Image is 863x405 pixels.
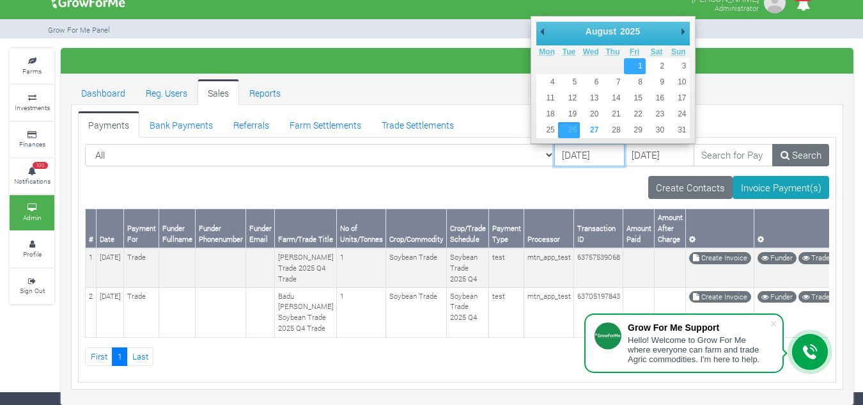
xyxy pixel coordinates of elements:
button: Next Month [677,22,690,41]
th: Funder Fullname [159,209,196,248]
a: Bank Payments [139,111,223,137]
button: 16 [646,90,667,106]
td: 1 [86,248,97,287]
a: Dashboard [71,79,136,105]
small: Admin [23,213,42,222]
button: 31 [667,122,689,138]
a: Admin [10,195,54,230]
td: mtn_app_test [524,288,574,338]
a: 1 [112,347,127,366]
a: Last [127,347,153,366]
a: 100 Notifications [10,159,54,194]
button: 1 [624,58,646,74]
a: Referrals [223,111,279,137]
td: Soybean Trade 2025 Q4 [447,248,489,287]
button: 18 [536,106,558,122]
td: [PERSON_NAME] Trade 2025 Q4 Trade [275,248,337,287]
th: Payment For [124,209,159,248]
div: Hello! Welcome to Grow For Me where everyone can farm and trade Agric commodities. I'm here to help. [628,335,770,364]
a: Search [772,144,829,167]
a: Sales [198,79,239,105]
button: 20 [580,106,602,122]
small: Profile [23,250,42,258]
button: 8 [624,74,646,90]
td: mtn_app_test [524,248,574,287]
a: Funder [758,291,797,303]
small: Sign Out [20,286,45,295]
td: 2 [86,288,97,338]
input: Search for Payments [694,144,774,167]
th: Amount After Charge [655,209,686,248]
abbr: Wednesday [583,47,599,56]
td: Trade [124,248,159,287]
small: Farms [22,67,42,75]
td: 1 [337,288,386,338]
a: Trade Settlements [371,111,464,137]
button: 4 [536,74,558,90]
td: 1 [337,248,386,287]
td: Soybean Trade [386,288,447,338]
a: Create Contacts [648,176,733,199]
div: Grow For Me Support [628,322,770,333]
button: 12 [558,90,580,106]
td: 63757539068 [574,248,623,287]
td: Soybean Trade 2025 Q4 [447,288,489,338]
abbr: Friday [630,47,639,56]
td: 63705197843 [574,288,623,338]
td: test [489,288,524,338]
input: DD/MM/YYYY [554,144,625,167]
a: Create Invoice [689,291,751,303]
th: Payment Type [489,209,524,248]
button: 15 [624,90,646,106]
th: Farm/Trade Title [275,209,337,248]
a: Farms [10,49,54,84]
a: Trade [798,291,834,303]
button: 3 [667,58,689,74]
a: Create Invoice [689,252,751,264]
td: Trade [124,288,159,338]
a: Investments [10,85,54,120]
td: [DATE] [97,288,124,338]
button: 6 [580,74,602,90]
button: 29 [624,122,646,138]
td: [DATE] [97,248,124,287]
div: August [584,22,618,41]
button: 17 [667,90,689,106]
a: Reg. Users [136,79,198,105]
button: 23 [646,106,667,122]
th: Crop/Commodity [386,209,447,248]
a: Finances [10,122,54,157]
abbr: Thursday [606,47,620,56]
abbr: Saturday [651,47,663,56]
a: Profile [10,232,54,267]
button: 28 [602,122,623,138]
th: No of Units/Tonnes [337,209,386,248]
a: Funder [758,252,797,264]
th: Transaction ID [574,209,623,248]
th: Funder Phonenumber [196,209,246,248]
button: 9 [646,74,667,90]
a: First [85,347,113,366]
small: Grow For Me Panel [48,25,110,35]
abbr: Tuesday [563,47,575,56]
a: Reports [239,79,291,105]
th: # [86,209,97,248]
td: Badu [PERSON_NAME] Soybean Trade 2025 Q4 Trade [275,288,337,338]
small: Finances [19,139,45,148]
button: 22 [624,106,646,122]
button: 2 [646,58,667,74]
span: 100 [33,162,48,170]
small: Notifications [14,177,51,186]
button: 14 [602,90,623,106]
td: test [489,248,524,287]
button: 10 [667,74,689,90]
button: 21 [602,106,623,122]
abbr: Monday [539,47,555,56]
a: Invoice Payment(s) [733,176,829,199]
button: Previous Month [536,22,549,41]
button: 25 [536,122,558,138]
input: DD/MM/YYYY [624,144,694,167]
button: 24 [667,106,689,122]
button: 7 [602,74,623,90]
th: Processor [524,209,574,248]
